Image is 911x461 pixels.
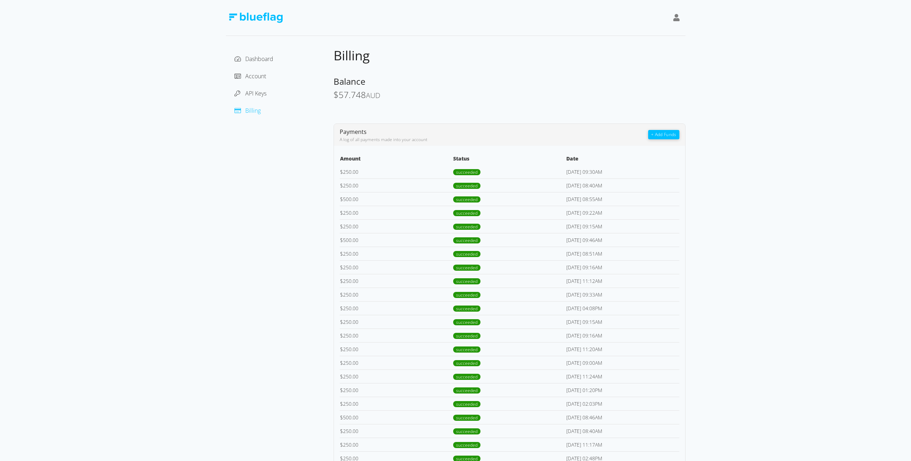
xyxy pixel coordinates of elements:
td: 250.00 [340,383,453,397]
span: $ [340,223,343,230]
td: 250.00 [340,206,453,219]
span: succeeded [453,428,480,434]
span: Payments [340,128,367,136]
td: [DATE] 09:16AM [566,260,679,274]
span: API Keys [245,89,266,97]
td: [DATE] 11:20AM [566,342,679,356]
span: $ [340,359,343,366]
span: $ [340,196,343,202]
a: Billing [234,107,261,115]
span: succeeded [453,442,480,448]
span: Billing [245,107,261,115]
td: 250.00 [340,288,453,301]
td: 250.00 [340,424,453,438]
span: Dashboard [245,55,273,63]
span: $ [340,182,343,189]
span: $ [340,250,343,257]
td: [DATE] 08:40AM [566,178,679,192]
td: [DATE] 09:33AM [566,288,679,301]
td: [DATE] 09:46AM [566,233,679,247]
span: $ [340,291,343,298]
span: succeeded [453,387,480,394]
span: 57.748 [339,89,366,101]
td: 250.00 [340,315,453,329]
span: $ [340,414,343,421]
td: [DATE] 09:15AM [566,219,679,233]
td: 250.00 [340,342,453,356]
span: $ [340,373,343,380]
td: 250.00 [340,397,453,410]
span: succeeded [453,415,480,421]
span: succeeded [453,237,480,243]
td: 250.00 [340,356,453,369]
span: $ [340,264,343,271]
td: 250.00 [340,247,453,260]
span: $ [340,305,343,312]
td: 250.00 [340,274,453,288]
span: succeeded [453,401,480,407]
th: Status [453,154,566,165]
span: succeeded [453,360,480,366]
td: [DATE] 02:03PM [566,397,679,410]
span: $ [340,318,343,325]
span: succeeded [453,196,480,202]
span: Balance [334,75,365,87]
span: $ [340,168,343,175]
span: succeeded [453,210,480,216]
a: Dashboard [234,55,273,63]
td: [DATE] 09:30AM [566,165,679,179]
span: succeeded [453,346,480,353]
span: Account [245,72,266,80]
span: $ [340,209,343,216]
span: $ [334,89,339,101]
td: [DATE] 08:55AM [566,192,679,206]
th: Amount [340,154,453,165]
td: [DATE] 09:15AM [566,315,679,329]
td: [DATE] 09:22AM [566,206,679,219]
td: 250.00 [340,219,453,233]
th: Date [566,154,679,165]
td: [DATE] 09:00AM [566,356,679,369]
span: succeeded [453,224,480,230]
td: 250.00 [340,178,453,192]
span: $ [340,237,343,243]
span: $ [340,387,343,394]
span: $ [340,278,343,284]
span: $ [340,346,343,353]
td: [DATE] 11:12AM [566,274,679,288]
button: + Add Funds [648,130,679,139]
span: AUD [366,90,380,100]
a: Account [234,72,266,80]
span: succeeded [453,265,480,271]
span: succeeded [453,278,480,284]
span: succeeded [453,374,480,380]
td: [DATE] 11:17AM [566,438,679,451]
td: [DATE] 04:08PM [566,301,679,315]
td: [DATE] 08:51AM [566,247,679,260]
span: succeeded [453,292,480,298]
span: succeeded [453,319,480,325]
span: $ [340,441,343,448]
td: 500.00 [340,410,453,424]
td: [DATE] 08:40AM [566,424,679,438]
span: Billing [334,47,370,64]
span: succeeded [453,306,480,312]
span: succeeded [453,183,480,189]
span: succeeded [453,169,480,175]
td: [DATE] 01:20PM [566,383,679,397]
td: 250.00 [340,329,453,342]
td: [DATE] 09:16AM [566,329,679,342]
a: API Keys [234,89,266,97]
td: [DATE] 11:24AM [566,369,679,383]
span: succeeded [453,333,480,339]
td: 250.00 [340,260,453,274]
span: $ [340,400,343,407]
img: Blue Flag Logo [229,13,283,23]
td: [DATE] 08:46AM [566,410,679,424]
span: $ [340,428,343,434]
td: 250.00 [340,301,453,315]
span: succeeded [453,251,480,257]
td: 500.00 [340,192,453,206]
div: A log of all payments made into your account [340,136,649,143]
td: 250.00 [340,438,453,451]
